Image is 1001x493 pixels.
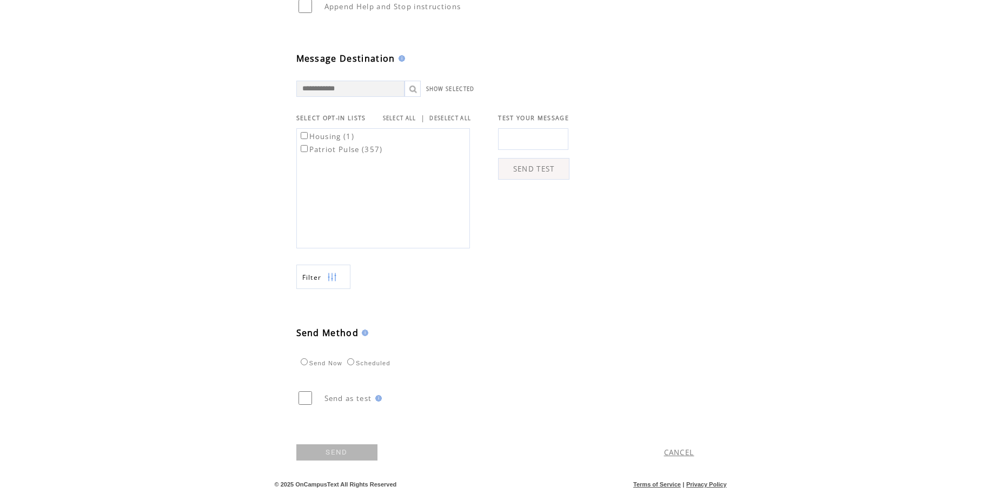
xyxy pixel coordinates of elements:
span: Send Method [296,327,359,339]
img: help.gif [372,395,382,402]
a: SHOW SELECTED [426,86,475,93]
span: Append Help and Stop instructions [324,2,461,11]
a: DESELECT ALL [429,115,471,122]
input: Send Now [301,358,308,365]
a: SEND [296,444,377,461]
a: SEND TEST [498,158,569,180]
label: Patriot Pulse (357) [299,144,383,154]
span: © 2025 OnCampusText All Rights Reserved [275,481,397,488]
a: SELECT ALL [383,115,416,122]
span: Show filters [302,273,322,282]
a: Privacy Policy [686,481,727,488]
label: Housing (1) [299,132,355,141]
span: | [682,481,684,488]
span: SELECT OPT-IN LISTS [296,114,366,122]
span: Message Destination [296,52,395,64]
span: Send as test [324,393,372,403]
input: Scheduled [347,358,354,365]
span: | [421,113,425,123]
a: Terms of Service [633,481,681,488]
img: filters.png [327,265,337,290]
input: Patriot Pulse (357) [301,145,308,152]
img: help.gif [395,55,405,62]
label: Scheduled [344,360,390,366]
a: CANCEL [664,448,694,457]
a: Filter [296,265,350,289]
label: Send Now [298,360,342,366]
img: help.gif [359,330,368,336]
span: TEST YOUR MESSAGE [498,114,569,122]
input: Housing (1) [301,132,308,139]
